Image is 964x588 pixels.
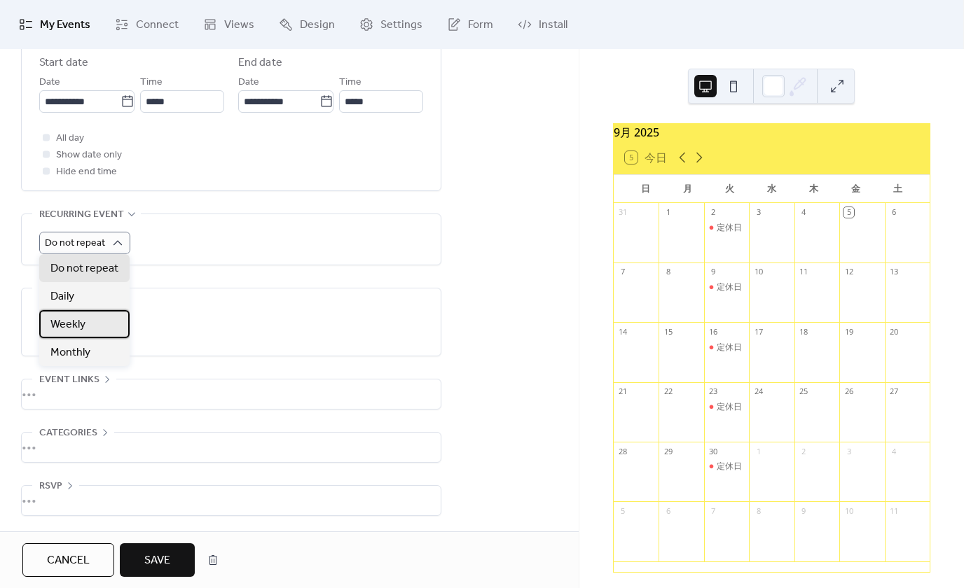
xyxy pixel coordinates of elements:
a: My Events [8,6,101,43]
div: 31 [618,207,628,218]
div: 3 [843,446,854,456]
a: Design [268,6,345,43]
div: 1 [663,207,673,218]
div: 月 [667,175,709,203]
button: Save [120,543,195,577]
div: 12 [843,267,854,277]
div: 定休日 [717,342,742,353]
span: All day [56,130,84,147]
div: 7 [618,267,628,277]
span: Time [339,74,361,91]
div: 11 [889,505,900,516]
div: 9月 2025 [614,124,930,141]
span: Daily [50,288,74,305]
div: ••• [22,379,441,409]
a: Form [436,6,504,43]
div: 29 [663,446,673,456]
div: 19 [843,326,854,337]
div: 27 [889,386,900,397]
div: 11 [799,267,809,277]
span: Cancel [47,552,90,569]
div: 8 [663,267,673,277]
div: 土 [876,175,918,203]
div: 7 [708,505,719,516]
div: 10 [753,267,764,277]
span: Date [39,74,60,91]
div: 定休日 [717,222,742,234]
div: 定休日 [717,461,742,472]
div: 20 [889,326,900,337]
div: 9 [799,505,809,516]
div: 木 [792,175,834,203]
div: 金 [834,175,876,203]
div: 4 [799,207,809,218]
span: Settings [380,17,422,34]
div: 30 [708,446,719,456]
span: Hide end time [56,164,117,181]
div: 24 [753,386,764,397]
div: 5 [843,207,854,218]
div: 22 [663,386,673,397]
div: Start date [39,55,88,71]
div: 21 [618,386,628,397]
span: Design [300,17,335,34]
div: 5 [618,505,628,516]
span: Install [539,17,567,34]
div: ••• [22,486,441,515]
span: Categories [39,425,97,442]
div: End date [238,55,282,71]
div: 6 [889,207,900,218]
div: 火 [708,175,750,203]
span: Form [468,17,493,34]
span: Views [224,17,254,34]
div: 水 [750,175,792,203]
div: 3 [753,207,764,218]
div: 15 [663,326,673,337]
div: 定休日 [704,342,749,353]
span: Time [140,74,163,91]
span: Monthly [50,344,90,361]
div: 13 [889,267,900,277]
div: 定休日 [717,401,742,413]
span: Do not repeat [45,234,105,253]
span: Event links [39,372,99,388]
div: 8 [753,505,764,516]
span: Do not repeat [50,260,118,277]
a: Views [193,6,265,43]
div: 9 [708,267,719,277]
button: Cancel [22,543,114,577]
div: 定休日 [704,281,749,293]
span: My Events [40,17,90,34]
div: 2 [708,207,719,218]
span: RSVP [39,478,62,495]
span: Recurring event [39,206,124,223]
div: 6 [663,505,673,516]
span: Connect [136,17,179,34]
span: Save [144,552,170,569]
div: 18 [799,326,809,337]
div: 定休日 [704,401,749,413]
div: 10 [843,505,854,516]
span: Date [238,74,259,91]
div: 14 [618,326,628,337]
div: 定休日 [704,222,749,234]
div: 1 [753,446,764,456]
div: 28 [618,446,628,456]
div: 17 [753,326,764,337]
div: 23 [708,386,719,397]
div: 2 [799,446,809,456]
a: Settings [349,6,433,43]
div: 4 [889,446,900,456]
div: 26 [843,386,854,397]
a: Connect [104,6,189,43]
span: Weekly [50,316,85,333]
div: 定休日 [717,281,742,293]
div: 25 [799,386,809,397]
div: 日 [625,175,667,203]
div: 定休日 [704,461,749,472]
div: ••• [22,433,441,462]
div: 16 [708,326,719,337]
span: Show date only [56,147,122,164]
a: Install [507,6,578,43]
